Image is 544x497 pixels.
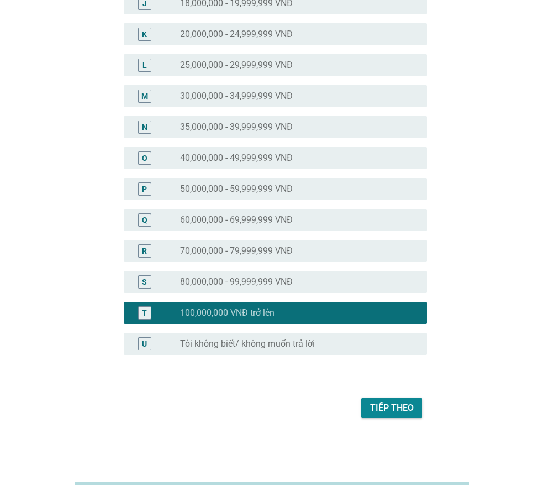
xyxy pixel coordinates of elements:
div: O [142,152,147,164]
label: 25,000,000 - 29,999,999 VNĐ [180,60,293,71]
div: K [142,28,147,40]
label: 100,000,000 VNĐ trở lên [180,307,274,318]
div: N [142,121,147,133]
div: M [141,90,148,102]
label: 40,000,000 - 49,999,999 VNĐ [180,153,293,164]
div: Q [142,214,147,226]
label: 20,000,000 - 24,999,999 VNĐ [180,29,293,40]
div: U [142,338,147,349]
div: R [142,245,147,257]
div: L [142,59,147,71]
label: 60,000,000 - 69,999,999 VNĐ [180,215,293,226]
div: P [142,183,147,195]
label: 50,000,000 - 59,999,999 VNĐ [180,184,293,195]
label: Tôi không biết/ không muốn trả lời [180,338,315,349]
button: Tiếp theo [361,398,422,418]
label: 80,000,000 - 99,999,999 VNĐ [180,276,293,287]
div: T [142,307,147,318]
div: S [142,276,147,287]
div: Tiếp theo [370,401,414,415]
label: 70,000,000 - 79,999,999 VNĐ [180,245,293,257]
label: 30,000,000 - 34,999,999 VNĐ [180,91,293,102]
label: 35,000,000 - 39,999,999 VNĐ [180,122,293,133]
